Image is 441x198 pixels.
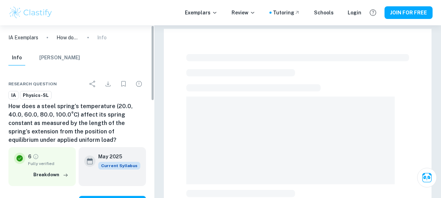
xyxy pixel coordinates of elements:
[86,77,100,91] div: Share
[385,6,433,19] button: JOIN FOR FREE
[348,9,361,16] a: Login
[367,7,379,19] button: Help and Feedback
[28,160,70,167] span: Fully verified
[116,77,131,91] div: Bookmark
[8,34,38,41] a: IA Exemplars
[9,92,18,99] span: IA
[33,153,39,160] a: Grade fully verified
[101,77,115,91] div: Download
[56,34,79,41] p: How does a steel spring’s temperature (20.0, 40.0, 60.0, 80.0, 100.0°C) affect its spring constan...
[98,162,140,170] div: This exemplar is based on the current syllabus. Feel free to refer to it for inspiration/ideas wh...
[98,153,135,160] h6: May 2025
[32,170,70,180] button: Breakdown
[273,9,300,16] a: Tutoring
[98,162,140,170] span: Current Syllabus
[8,91,19,100] a: IA
[314,9,334,16] a: Schools
[132,77,146,91] div: Report issue
[20,91,52,100] a: Physics-SL
[417,168,437,187] button: Ask Clai
[8,50,25,66] button: Info
[39,50,80,66] button: [PERSON_NAME]
[8,81,57,87] span: Research question
[28,153,31,160] p: 6
[8,102,146,144] h6: How does a steel spring’s temperature (20.0, 40.0, 60.0, 80.0, 100.0°C) affect its spring constan...
[20,92,51,99] span: Physics-SL
[8,6,53,20] img: Clastify logo
[185,9,218,16] p: Exemplars
[97,34,107,41] p: Info
[232,9,255,16] p: Review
